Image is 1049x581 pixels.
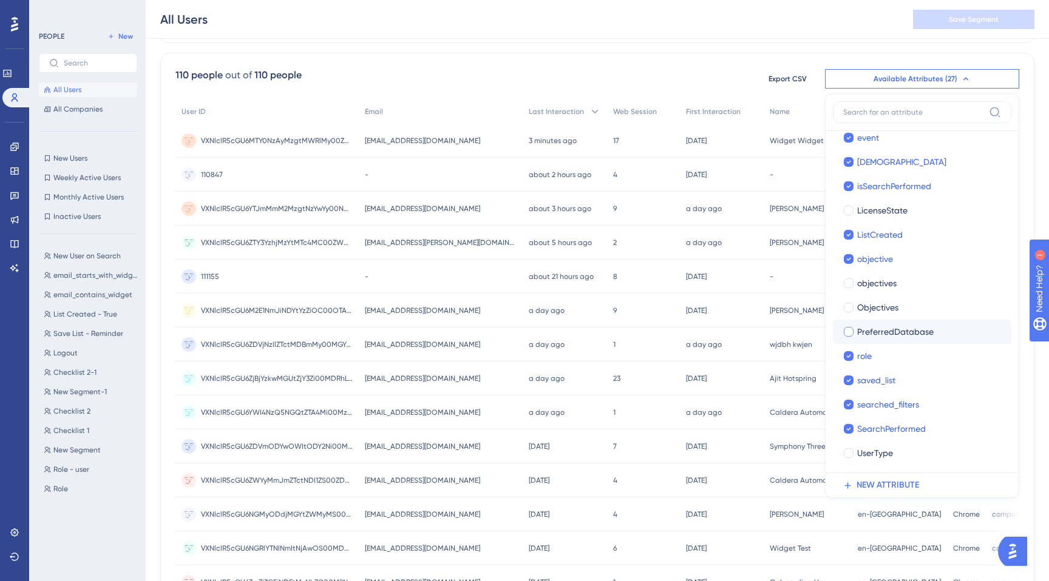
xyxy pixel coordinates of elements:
time: [DATE] [686,442,707,451]
span: VXNlclR5cGU6M2E1NmJiNDYtYzZiOC00OTAyLWE1ODEtMWEwZmYwNTNmZTE3 [201,306,353,315]
span: 2 [613,238,617,247]
span: objective [857,252,893,266]
button: email_starts_with_widget [39,268,144,283]
time: [DATE] [529,544,549,552]
span: SearchPerformed [857,421,926,436]
span: [EMAIL_ADDRESS][DOMAIN_NAME] [365,442,480,451]
span: Available Attributes (27) [874,74,957,84]
span: - [770,272,773,281]
span: 4 [613,475,617,485]
span: Ajit Hotspring [770,374,816,383]
span: New [118,32,133,41]
span: Widget Test [770,543,811,553]
span: Caldera Automation [770,408,841,417]
div: 110 people [175,68,223,82]
span: Last Interaction [529,107,584,116]
span: User ID [182,107,206,116]
span: en-[GEOGRAPHIC_DATA] [858,543,941,553]
span: VXNlclR5cGU6NGMyODdjMGYtZWMyMS00MGI4LTg3YTItYjllMzlhZjllNTRi [201,509,353,519]
span: en-[GEOGRAPHIC_DATA] [858,509,941,519]
span: email_starts_with_widget [53,270,140,280]
span: computer [992,543,1025,553]
span: 8 [613,272,617,281]
span: 6 [613,543,617,553]
span: [PERSON_NAME] [770,238,824,247]
time: [DATE] [686,510,707,519]
div: PEOPLE [39,32,64,41]
span: - [365,170,368,180]
time: a day ago [686,204,722,213]
span: Chrome [953,543,980,553]
span: [PERSON_NAME] [770,509,824,519]
span: ListCreated [857,227,903,242]
time: [DATE] [686,272,707,281]
time: a day ago [529,374,565,383]
span: VXNlclR5cGU6ZDVjNzllZTctMDBmMy00MGY0LTlkN2EtNzBkYmIwMDI3YjFi [201,340,353,349]
span: isSearchPerformed [857,179,931,193]
time: [DATE] [529,510,549,519]
time: [DATE] [686,136,707,145]
span: 4 [613,509,617,519]
span: 4 [613,170,617,180]
button: All Companies [39,102,137,116]
span: VXNlclR5cGU6YWI4NzQ5NGQtZTA4Mi00MzZmLWI3NzktMDEzZmJmNDMxNDg5 [201,408,353,417]
button: Save List - Reminder [39,326,144,341]
span: VXNlclR5cGU6ZjBjYzkwMGUtZjY3Zi00MDRhLTgyMTgtMWRlOGJiOTMxOTYz [201,374,353,383]
button: New Segment-1 [39,385,144,399]
span: New User on Search [53,251,121,261]
time: a day ago [529,408,565,417]
time: [DATE] [686,374,707,383]
button: Save Segment [913,10,1034,29]
input: Search for an attribute [843,107,984,117]
div: 110 people [254,68,302,82]
time: a day ago [529,306,565,315]
span: [EMAIL_ADDRESS][DOMAIN_NAME] [365,136,480,146]
time: a day ago [529,340,565,349]
span: All Users [53,85,81,95]
span: Symphony Three [770,442,826,451]
span: Inactive Users [53,212,101,221]
button: Monthly Active Users [39,190,137,204]
span: - [770,170,773,180]
button: Logout [39,346,144,360]
span: Save Segment [949,15,999,24]
button: New User on Search [39,249,144,263]
span: Caldera Automation [770,475,841,485]
span: 1 [613,408,616,417]
span: [EMAIL_ADDRESS][DOMAIN_NAME] [365,340,480,349]
span: 9 [613,306,617,315]
span: [EMAIL_ADDRESS][DOMAIN_NAME] [365,408,480,417]
span: 111155 [201,272,219,281]
span: VXNlclR5cGU6MTY0NzAyMzgtMWRlMy00ZDNjLWFmMjktMzQ2MTY4MWRjOGY4 [201,136,353,146]
button: Checklist 2-1 [39,365,144,380]
div: 1 [84,6,88,16]
button: New [103,29,137,44]
span: First Interaction [686,107,741,116]
span: Export CSV [769,74,807,84]
span: [PERSON_NAME] [770,204,824,213]
span: Objectives [857,300,898,315]
span: [EMAIL_ADDRESS][DOMAIN_NAME] [365,306,480,315]
button: Inactive Users [39,209,137,224]
time: about 21 hours ago [529,272,594,281]
span: Monthly Active Users [53,192,124,202]
span: role [857,349,872,363]
time: about 3 hours ago [529,204,591,213]
span: computer [992,509,1025,519]
span: [EMAIL_ADDRESS][DOMAIN_NAME] [365,204,480,213]
span: [EMAIL_ADDRESS][DOMAIN_NAME] [365,509,480,519]
span: VXNlclR5cGU6ZTY3YzhjMzYtMTc4MC00ZWM4LWIyMmUtZWUyN2ZjNDgxZDcx [201,238,353,247]
span: New Segment [53,445,101,455]
button: List Created - True [39,307,144,321]
span: Email [365,107,383,116]
span: Role - user [53,465,89,474]
button: Weekly Active Users [39,170,137,185]
span: VXNlclR5cGU6ZWYyMmJmZTctNDI1ZS00ZDk3LWI0MzctOGNjMjM3ZTJlOWMy [201,475,353,485]
time: a day ago [686,238,722,247]
span: [PERSON_NAME] [770,306,824,315]
span: NEW ATTRIBUTE [857,478,919,492]
input: Search [64,59,127,67]
span: List Created - True [53,309,117,319]
span: Checklist 2 [53,406,90,416]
